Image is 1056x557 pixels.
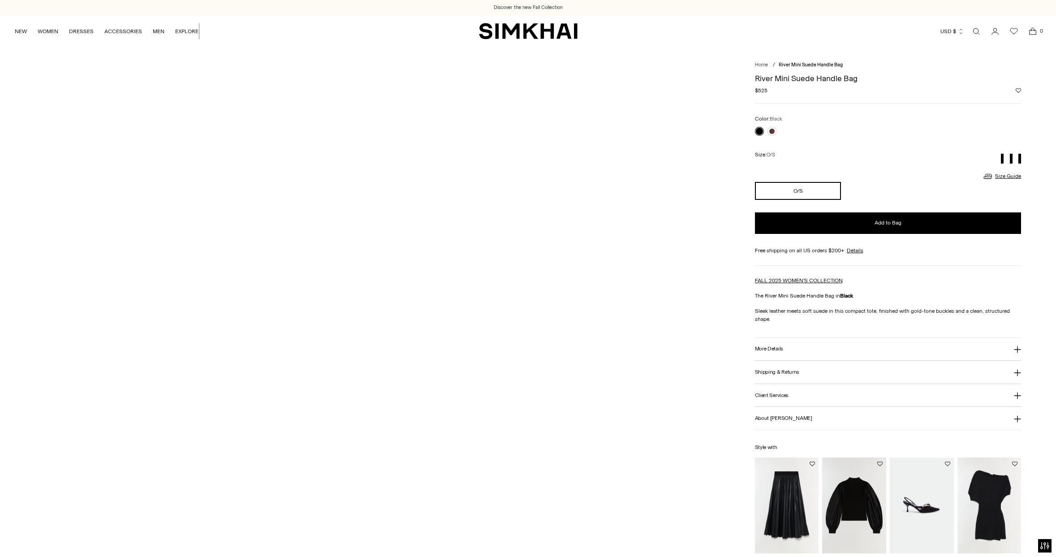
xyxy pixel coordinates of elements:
a: Jackie Taffeta Knit Top [822,458,886,553]
p: The River Mini Suede Handle Bag in [755,292,1022,300]
a: Home [755,62,768,68]
a: Wishlist [1005,22,1023,40]
a: ACCESSORIES [104,22,142,41]
span: Black [770,116,782,122]
button: Add to Bag [755,212,1022,234]
a: Open search modal [967,22,985,40]
span: 0 [1037,27,1045,35]
button: Add to Wishlist [877,461,883,466]
h6: Style with [755,445,1022,450]
a: Shania Off Shoulder Mini Dress [957,458,1022,553]
a: Love Knot Slingback [890,458,954,553]
a: FALL 2025 WOMEN'S COLLECTION [755,277,843,284]
a: DRESSES [69,22,94,41]
div: / [773,61,775,69]
a: EXPLORE [175,22,198,41]
a: Kezia Vegan Leather Midi Skirt [755,458,819,553]
button: Client Services [755,384,1022,407]
label: Size: [755,151,775,159]
button: Shipping & Returns [755,361,1022,384]
a: Size Guide [983,171,1021,182]
nav: breadcrumbs [755,61,1022,69]
a: NEW [15,22,27,41]
button: Add to Wishlist [1016,88,1021,93]
div: Free shipping on all US orders $200+ [755,246,1022,255]
a: Go to the account page [986,22,1004,40]
h3: More Details [755,346,783,352]
h3: Client Services [755,393,789,398]
span: River Mini Suede Handle Bag [779,62,843,68]
p: Sleek leather meets soft suede in this compact tote, finished with gold-tone buckles and a clean,... [755,307,1022,323]
a: Open cart modal [1024,22,1042,40]
h1: River Mini Suede Handle Bag [755,74,1022,82]
strong: Black [840,293,853,299]
a: Details [847,246,863,255]
h3: Shipping & Returns [755,369,800,375]
a: WOMEN [38,22,58,41]
button: USD $ [940,22,964,41]
h3: About [PERSON_NAME] [755,415,812,421]
button: Add to Wishlist [810,461,815,466]
button: O/S [755,182,841,200]
span: Add to Bag [875,219,901,227]
button: Add to Wishlist [945,461,950,466]
a: Discover the new Fall Collection [494,4,563,11]
button: Add to Wishlist [1012,461,1017,466]
a: SIMKHAI [479,22,578,40]
button: More Details [755,338,1022,361]
a: MEN [153,22,164,41]
span: $525 [755,86,767,95]
label: Color: [755,115,782,123]
span: O/S [767,152,775,158]
button: About [PERSON_NAME] [755,407,1022,430]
